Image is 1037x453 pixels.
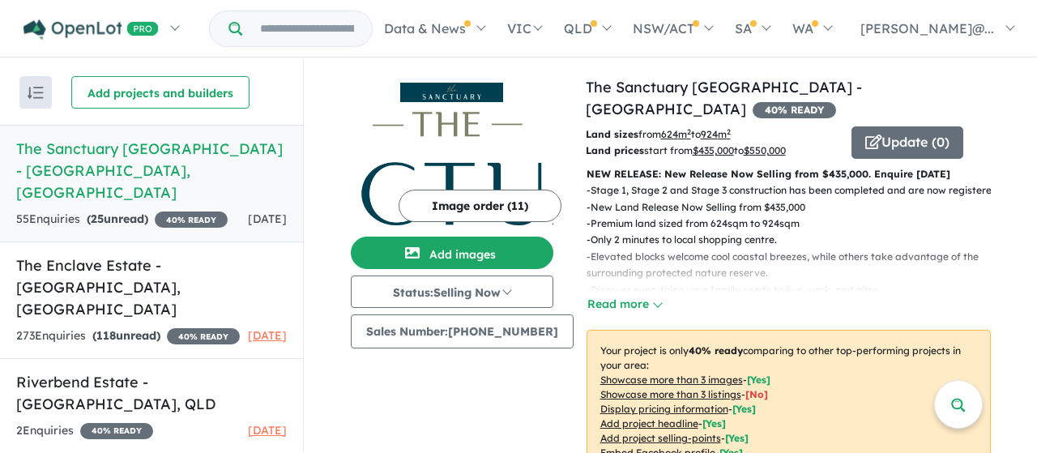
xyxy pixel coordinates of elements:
[687,127,691,136] sup: 2
[351,276,553,308] button: Status:Selling Now
[16,421,153,441] div: 2 Enquir ies
[587,249,1004,282] p: - Elevated blocks welcome cool coastal breezes, while others take advantage of the surrounding pr...
[586,126,839,143] p: from
[23,19,159,40] img: Openlot PRO Logo White
[587,232,1004,248] p: - Only 2 minutes to local shopping centre.
[744,144,786,156] u: $ 550,000
[16,210,228,229] div: 55 Enquir ies
[351,314,574,348] button: Sales Number:[PHONE_NUMBER]
[732,403,756,415] span: [ Yes ]
[587,295,663,314] button: Read more
[351,76,553,230] a: The Sanctuary Port Macquarie Estate - Thrumster LogoThe Sanctuary Port Macquarie Estate - Thrumster
[860,20,994,36] span: [PERSON_NAME]@...
[28,87,44,99] img: sort.svg
[248,212,287,226] span: [DATE]
[745,388,768,400] span: [ No ]
[725,432,749,444] span: [ Yes ]
[600,403,728,415] u: Display pricing information
[71,76,250,109] button: Add projects and builders
[600,388,741,400] u: Showcase more than 3 listings
[587,166,991,182] p: NEW RELEASE: New Release Now Selling from $435,000. Enquire [DATE]
[586,144,644,156] b: Land prices
[248,328,287,343] span: [DATE]
[600,374,743,386] u: Showcase more than 3 images
[600,417,698,429] u: Add project headline
[727,127,731,136] sup: 2
[701,128,731,140] u: 924 m
[16,138,287,203] h5: The Sanctuary [GEOGRAPHIC_DATA] - [GEOGRAPHIC_DATA] , [GEOGRAPHIC_DATA]
[586,128,638,140] b: Land sizes
[734,144,786,156] span: to
[351,237,553,269] button: Add images
[80,423,153,439] span: 40 % READY
[851,126,963,159] button: Update (0)
[248,423,287,438] span: [DATE]
[155,212,228,228] span: 40 % READY
[351,109,553,230] img: The Sanctuary Port Macquarie Estate - Thrumster
[587,182,1004,199] p: - Stage 1, Stage 2 and Stage 3 construction has been completed and are now registered.
[689,344,743,357] b: 40 % ready
[91,212,104,226] span: 25
[167,328,240,344] span: 40 % READY
[747,374,770,386] span: [ Yes ]
[16,254,287,320] h5: The Enclave Estate - [GEOGRAPHIC_DATA] , [GEOGRAPHIC_DATA]
[600,432,721,444] u: Add project selling-points
[399,190,561,222] button: Image order (11)
[586,78,862,118] a: The Sanctuary [GEOGRAPHIC_DATA] - [GEOGRAPHIC_DATA]
[16,371,287,415] h5: Riverbend Estate - [GEOGRAPHIC_DATA] , QLD
[357,83,547,102] img: The Sanctuary Port Macquarie Estate - Thrumster Logo
[587,216,1004,232] p: - Premium land sized from 624sqm to 924sqm
[691,128,731,140] span: to
[586,143,839,159] p: start from
[661,128,691,140] u: 624 m
[753,102,836,118] span: 40 % READY
[587,199,1004,216] p: - New Land Release Now Selling from $435,000
[92,328,160,343] strong: ( unread)
[702,417,726,429] span: [ Yes ]
[245,11,369,46] input: Try estate name, suburb, builder or developer
[693,144,734,156] u: $ 435,000
[87,212,148,226] strong: ( unread)
[96,328,116,343] span: 118
[587,282,1004,298] p: - Discover everything your family needs to live, work, and play.
[16,327,240,346] div: 273 Enquir ies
